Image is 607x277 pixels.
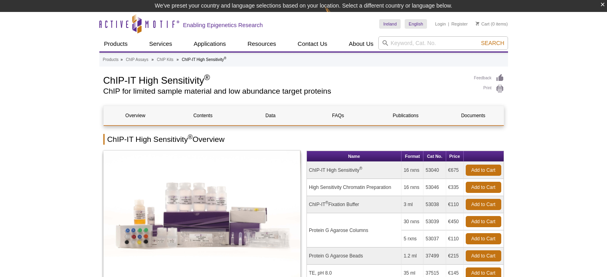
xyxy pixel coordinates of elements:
td: €335 [446,179,464,196]
a: Login [435,21,446,27]
img: Change Here [325,6,346,25]
td: €215 [446,248,464,265]
img: Your Cart [476,22,479,26]
a: About Us [344,36,378,51]
h2: Enabling Epigenetics Research [183,22,263,29]
td: €450 [446,213,464,230]
td: ChIP-IT High Sensitivity [307,162,401,179]
a: Resources [243,36,281,51]
a: Add to Cart [466,233,501,244]
td: Protein G Agarose Beads [307,248,401,265]
th: Price [446,151,464,162]
td: 37499 [423,248,446,265]
li: ChIP-IT High Sensitivity [182,57,227,62]
a: Documents [441,106,505,125]
td: €110 [446,230,464,248]
sup: ® [204,73,210,82]
td: 5 rxns [401,230,423,248]
a: Applications [189,36,231,51]
a: Overview [104,106,167,125]
th: Name [307,151,401,162]
a: Add to Cart [466,165,501,176]
sup: ® [360,166,362,171]
td: 30 rxns [401,213,423,230]
a: Contact Us [293,36,332,51]
li: » [176,57,179,62]
td: Protein G Agarose Columns [307,213,401,248]
th: Cat No. [423,151,446,162]
sup: ® [325,200,328,205]
a: Add to Cart [466,199,501,210]
a: English [405,19,427,29]
h2: ChIP-IT High Sensitivity Overview [103,134,504,145]
a: FAQs [306,106,370,125]
td: High Sensitivity Chromatin Preparation [307,179,401,196]
a: Products [99,36,132,51]
a: Ireland [379,19,401,29]
sup: ® [224,56,226,60]
a: Publications [374,106,437,125]
a: Add to Cart [466,250,501,261]
h1: ChIP-IT High Sensitivity [103,74,466,86]
a: Register [451,21,468,27]
li: » [152,57,154,62]
li: (0 items) [476,19,508,29]
td: 3 ml [401,196,423,213]
td: 16 rxns [401,179,423,196]
a: Products [103,56,119,63]
td: 16 rxns [401,162,423,179]
a: Add to Cart [466,216,501,227]
td: €675 [446,162,464,179]
td: 53038 [423,196,446,213]
a: Data [239,106,302,125]
a: ChIP Assays [126,56,148,63]
span: Search [481,40,504,46]
td: 53046 [423,179,446,196]
td: 1.2 ml [401,248,423,265]
a: Services [144,36,177,51]
th: Format [401,151,423,162]
td: 53040 [423,162,446,179]
a: Cart [476,21,490,27]
h2: ChIP for limited sample material and low abundance target proteins [103,88,466,95]
button: Search [478,39,506,47]
a: Contents [171,106,235,125]
td: 53037 [423,230,446,248]
sup: ® [188,134,193,140]
li: » [121,57,123,62]
a: Add to Cart [466,182,501,193]
td: 53039 [423,213,446,230]
td: €110 [446,196,464,213]
input: Keyword, Cat. No. [378,36,508,50]
a: Feedback [474,74,504,83]
td: ChIP-IT Fixation Buffer [307,196,401,213]
a: Print [474,84,504,93]
li: | [448,19,449,29]
a: ChIP Kits [157,56,174,63]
